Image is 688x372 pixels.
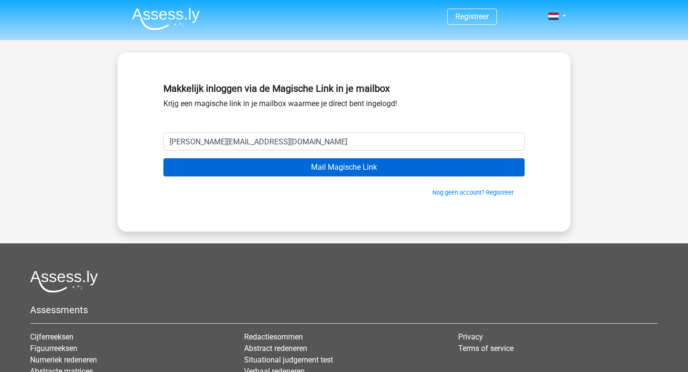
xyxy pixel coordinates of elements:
[163,132,525,151] input: Email
[30,355,97,364] a: Numeriek redeneren
[163,79,525,132] div: Krijg een magische link in je mailbox waarmee je direct bent ingelogd!
[244,355,333,364] a: Situational judgement test
[30,270,98,293] img: Assessly logo
[432,189,514,196] a: Nog geen account? Registreer
[30,344,77,353] a: Figuurreeksen
[455,12,489,21] a: Registreer
[244,332,303,341] a: Redactiesommen
[30,304,658,316] h5: Assessments
[30,332,74,341] a: Cijferreeksen
[244,344,307,353] a: Abstract redeneren
[132,8,200,30] img: Assessly
[458,344,514,353] a: Terms of service
[163,83,525,94] h5: Makkelijk inloggen via de Magische Link in je mailbox
[458,332,483,341] a: Privacy
[163,158,525,176] input: Mail Magische Link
